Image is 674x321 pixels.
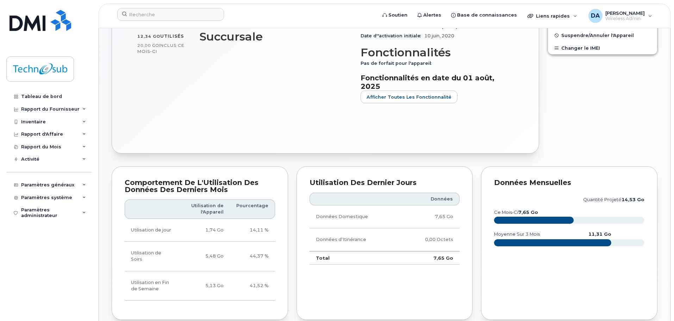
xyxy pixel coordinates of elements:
span: Afficher Toutes les Fonctionnalité [367,94,451,100]
td: Données Domestique [310,205,402,228]
th: Données [401,193,460,205]
span: Alertes [423,12,441,19]
input: Recherche [117,8,224,21]
tspan: 7,65 Go [518,210,538,215]
td: Utilisation en Fin de Semaine [125,271,179,301]
a: Soutien [377,8,412,22]
text: moyenne sur 3 mois [494,232,540,237]
td: 14,11 % [230,219,275,242]
a: Base de connaissances [446,8,522,22]
td: Données d'Itinérance [310,228,402,251]
td: 0,00 Octets [401,228,460,251]
button: Suspendre/Annuler l'Appareil [548,29,657,42]
div: Dave Arseneau [583,9,657,23]
span: Base de connaissances [457,12,517,19]
th: Utilisation de l'Appareil [179,199,230,219]
h3: Fonctionnalités en date du 01 août, 2025 [361,74,513,91]
td: Utilisation de Soirs [125,242,179,271]
h3: Fonctionnalités [361,46,513,59]
span: Pas de forfait pour l'appareil [361,61,435,66]
div: Utilisation des Dernier Jours [310,179,460,186]
td: 7,65 Go [401,251,460,265]
span: Date d''activation initiale [361,33,424,38]
div: Comportement de l'Utilisation des Données des Derniers Mois [125,179,275,193]
td: Total [310,251,402,265]
span: Suspendre/Annuler l'Appareil [561,33,634,38]
span: 12,34 Go [137,34,160,39]
td: 5,48 Go [179,242,230,271]
td: 1,74 Go [179,219,230,242]
h3: Succursale [199,30,352,43]
td: 7,65 Go [401,205,460,228]
text: 11,31 Go [588,232,611,237]
a: Alertes [412,8,446,22]
tspan: 14,53 Go [622,197,644,202]
span: [PERSON_NAME] [605,10,645,16]
button: Changer le IMEI [548,42,657,54]
span: Liens rapides [536,13,570,19]
span: inclus ce mois-ci [137,43,185,54]
span: 20,00 Go [137,43,159,48]
div: Liens rapides [523,9,582,23]
th: Pourcentage [230,199,275,219]
span: DA [591,12,600,20]
td: 44,37 % [230,242,275,271]
tr: En semaine de 18h00 à 8h00 [125,242,275,271]
div: Données mensuelles [494,179,644,186]
span: Soutien [388,12,407,19]
span: 10 juin, 2020 [424,33,454,38]
span: Wireless Admin [605,16,645,21]
td: 5,13 Go [179,271,230,301]
text: Ce mois-ci [494,210,538,215]
td: 41,52 % [230,271,275,301]
tr: Vendredi de 18h au lundi 8h [125,271,275,301]
text: quantité projeté [583,197,644,202]
td: Utilisation de jour [125,219,179,242]
button: Afficher Toutes les Fonctionnalité [361,91,457,103]
span: utilisés [160,33,184,39]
